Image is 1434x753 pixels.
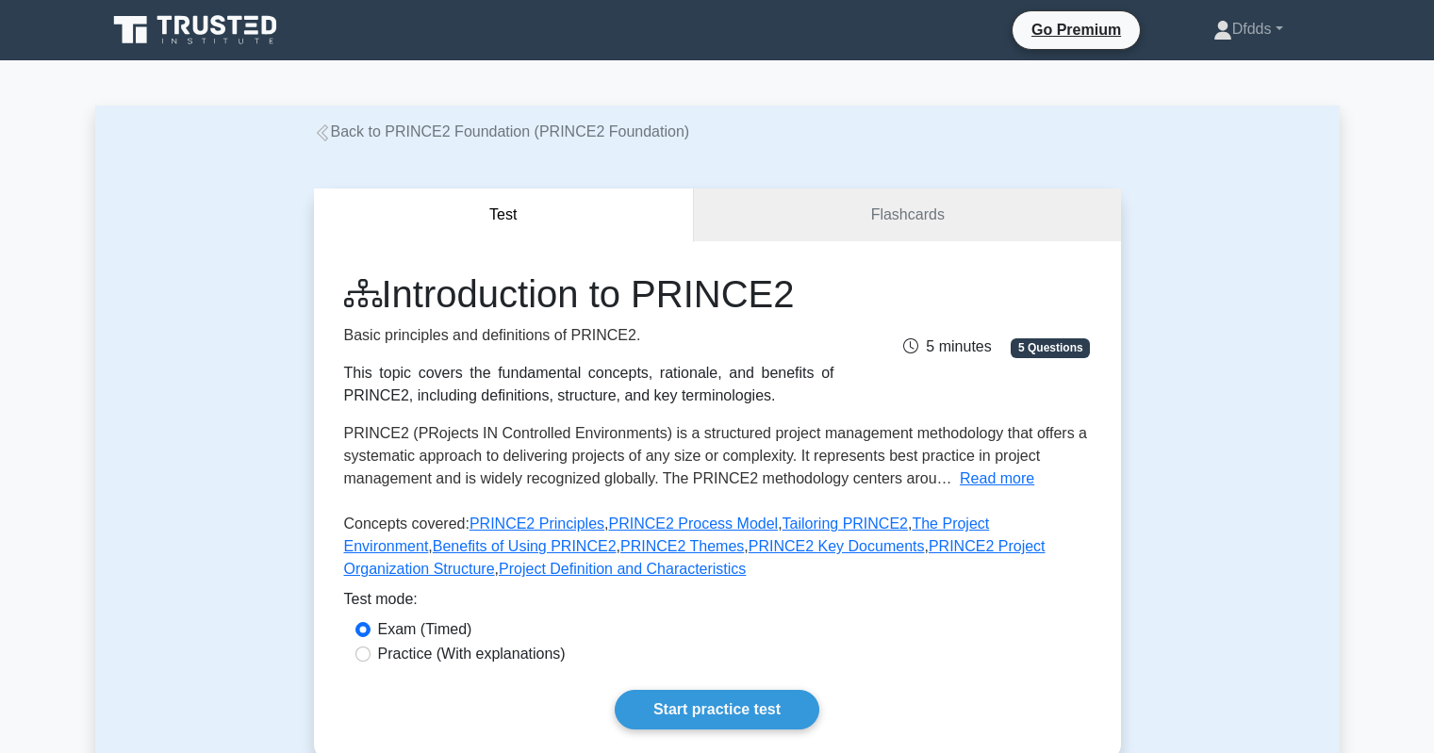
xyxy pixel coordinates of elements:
a: PRINCE2 Process Model [609,516,779,532]
p: Basic principles and definitions of PRINCE2. [344,324,834,347]
a: Go Premium [1020,18,1132,41]
button: Read more [960,467,1034,490]
a: Benefits of Using PRINCE2 [433,538,617,554]
a: PRINCE2 Project Organization Structure [344,538,1046,577]
a: Start practice test [615,690,819,729]
a: PRINCE2 Key Documents [749,538,925,554]
label: Practice (With explanations) [378,643,566,665]
label: Exam (Timed) [378,618,472,641]
p: Concepts covered: , , , , , , , , [344,513,1091,588]
a: Tailoring PRINCE2 [783,516,908,532]
div: This topic covers the fundamental concepts, rationale, and benefits of PRINCE2, including definit... [344,362,834,407]
div: Test mode: [344,588,1091,618]
h1: Introduction to PRINCE2 [344,271,834,317]
span: PRINCE2 (PRojects IN Controlled Environments) is a structured project management methodology that... [344,425,1088,486]
a: Dfdds [1168,10,1328,48]
span: 5 Questions [1011,338,1090,357]
a: Back to PRINCE2 Foundation (PRINCE2 Foundation) [314,123,690,139]
span: 5 minutes [903,338,991,354]
a: PRINCE2 Themes [620,538,744,554]
a: Project Definition and Characteristics [499,561,746,577]
a: Flashcards [694,188,1120,242]
a: PRINCE2 Principles [470,516,604,532]
button: Test [314,188,695,242]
